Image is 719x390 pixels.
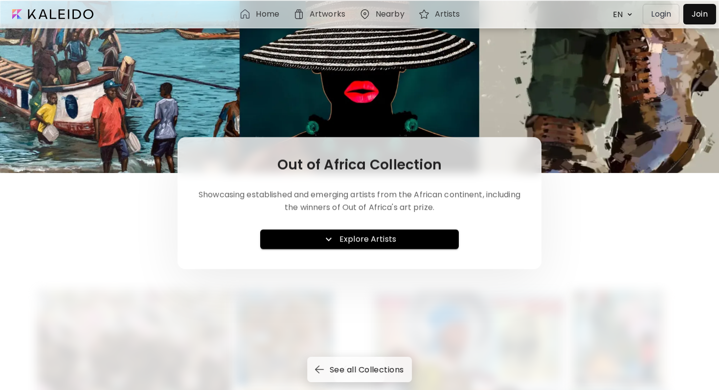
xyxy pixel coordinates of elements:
h6: Showcasing established and emerging artists from the African continent, including the winners of ... [194,189,525,214]
img: arrow down [625,10,635,19]
button: Login [643,4,679,24]
h6: Artists [435,10,460,18]
h6: Home [256,10,279,18]
img: back-arrow [315,366,324,373]
a: Home [239,8,283,20]
a: Artworks [293,8,349,20]
a: Login [643,4,683,24]
h6: Explore Artists [339,234,396,245]
h6: Artworks [310,10,345,18]
p: Login [651,8,671,20]
a: Artists [418,8,464,20]
h6: Out of Africa Collection [277,157,442,173]
a: Nearby [359,8,408,20]
a: Join [683,4,716,24]
button: back-arrowSee all Collections [307,357,412,382]
span: See all Collections [317,365,404,375]
div: EN [608,6,625,23]
button: Explore Artists [260,230,459,249]
h6: Nearby [376,10,404,18]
